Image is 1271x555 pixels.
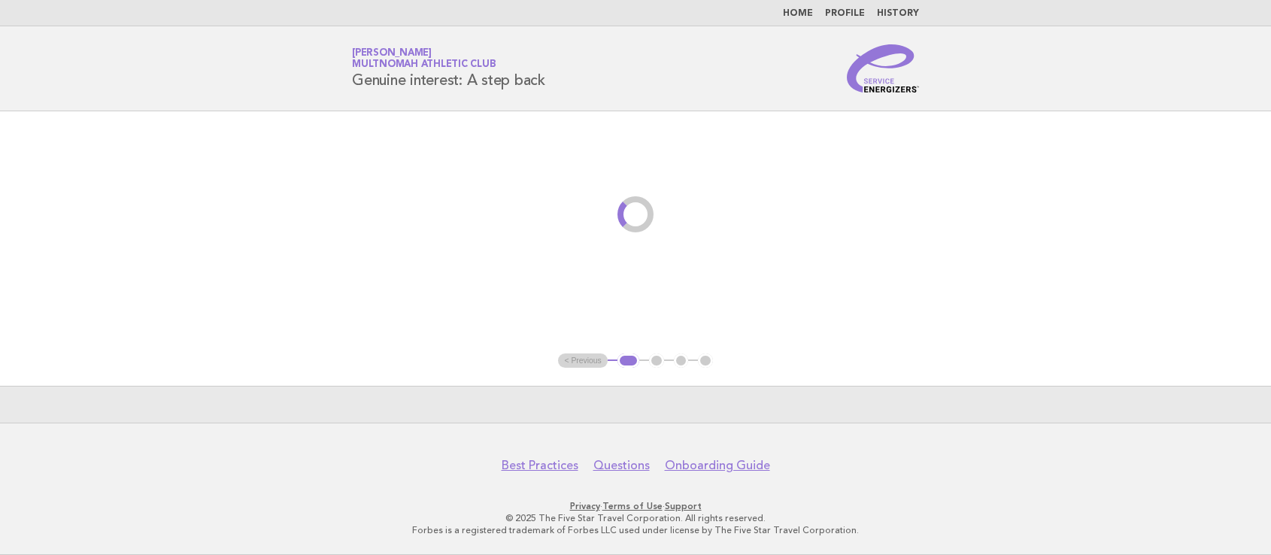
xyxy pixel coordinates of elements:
img: Service Energizers [847,44,919,92]
a: Best Practices [502,458,578,473]
a: History [877,9,919,18]
a: [PERSON_NAME]Multnomah Athletic Club [352,48,496,69]
p: © 2025 The Five Star Travel Corporation. All rights reserved. [175,512,1096,524]
a: Home [783,9,813,18]
h1: Genuine interest: A step back [352,49,545,88]
a: Privacy [570,501,600,511]
a: Onboarding Guide [665,458,770,473]
a: Terms of Use [602,501,663,511]
p: Forbes is a registered trademark of Forbes LLC used under license by The Five Star Travel Corpora... [175,524,1096,536]
a: Profile [825,9,865,18]
span: Multnomah Athletic Club [352,60,496,70]
a: Questions [593,458,650,473]
p: · · [175,500,1096,512]
a: Support [665,501,702,511]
